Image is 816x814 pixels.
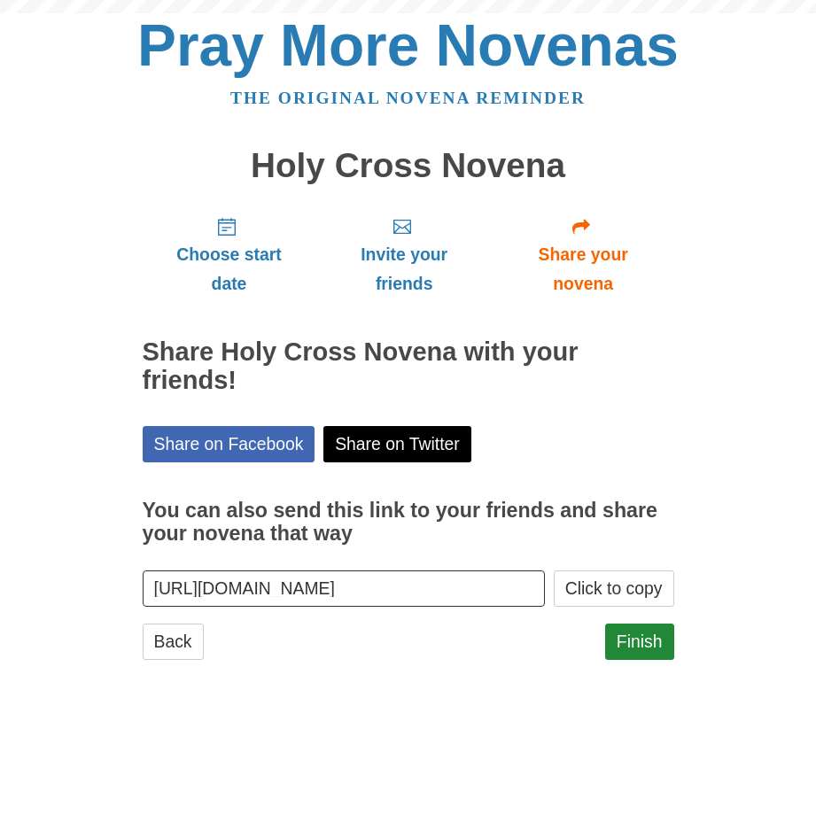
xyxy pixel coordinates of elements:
span: Choose start date [160,240,299,298]
a: Share your novena [493,202,674,307]
a: Back [143,624,204,660]
a: Invite your friends [315,202,492,307]
a: Finish [605,624,674,660]
span: Share your novena [510,240,657,298]
h3: You can also send this link to your friends and share your novena that way [143,500,674,545]
a: Share on Facebook [143,426,315,462]
a: Pray More Novenas [137,12,679,78]
button: Click to copy [554,570,674,607]
h2: Share Holy Cross Novena with your friends! [143,338,674,395]
a: The original novena reminder [230,89,586,107]
h1: Holy Cross Novena [143,147,674,185]
span: Invite your friends [333,240,474,298]
a: Share on Twitter [323,426,471,462]
a: Choose start date [143,202,316,307]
